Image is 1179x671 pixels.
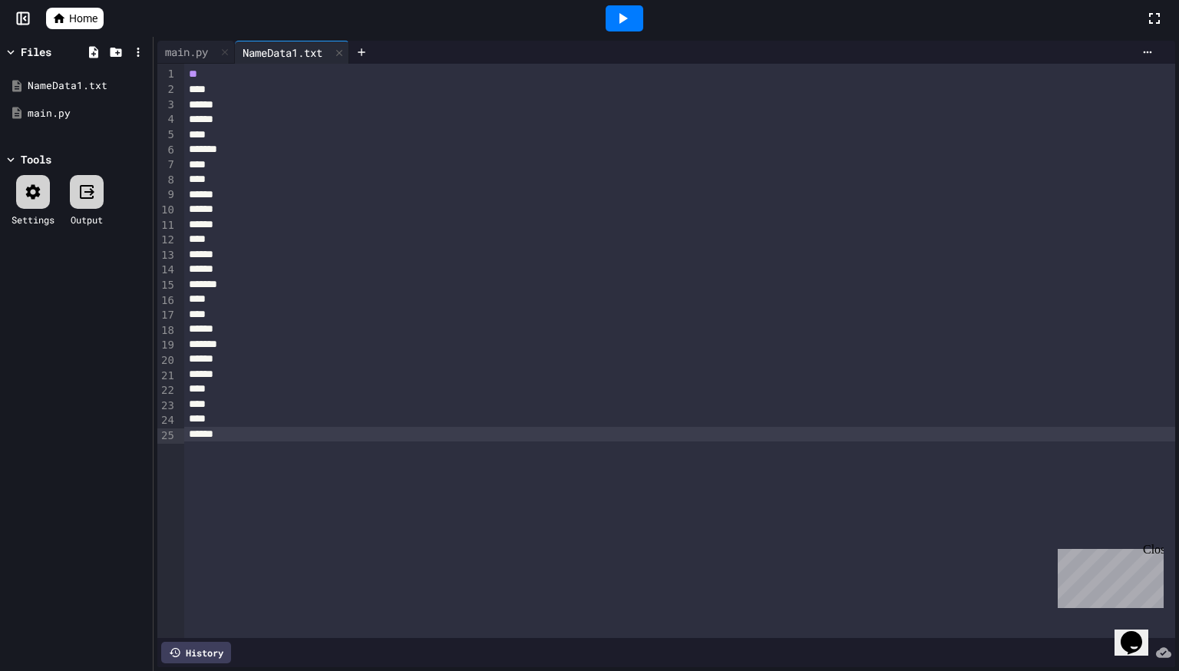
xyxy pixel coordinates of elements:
div: 21 [157,369,177,384]
div: 6 [157,143,177,158]
div: 4 [157,112,177,127]
div: 20 [157,353,177,369]
div: 17 [157,308,177,323]
div: 15 [157,278,177,293]
div: 3 [157,98,177,113]
div: NameData1.txt [235,45,330,61]
div: 9 [157,187,177,203]
div: 7 [157,157,177,173]
div: 10 [157,203,177,218]
div: 2 [157,82,177,98]
div: main.py [157,44,216,60]
div: 5 [157,127,177,143]
div: Files [21,44,51,60]
div: Settings [12,213,54,226]
div: 12 [157,233,177,248]
div: Tools [21,151,51,167]
div: main.py [28,106,147,121]
div: History [161,642,231,663]
div: 1 [157,67,177,82]
a: Home [46,8,104,29]
iframe: chat widget [1052,543,1164,608]
div: 19 [157,338,177,353]
div: 14 [157,263,177,278]
div: 25 [157,428,177,444]
div: Chat with us now!Close [6,6,106,98]
div: 16 [157,293,177,309]
div: 18 [157,323,177,339]
div: 8 [157,173,177,188]
div: NameData1.txt [235,41,349,64]
div: NameData1.txt [28,78,147,94]
div: 22 [157,383,177,398]
span: Home [69,11,97,26]
div: 13 [157,248,177,263]
iframe: chat widget [1115,610,1164,656]
div: 24 [157,413,177,428]
div: 11 [157,218,177,233]
div: main.py [157,41,235,64]
div: 23 [157,398,177,414]
div: Output [71,213,103,226]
